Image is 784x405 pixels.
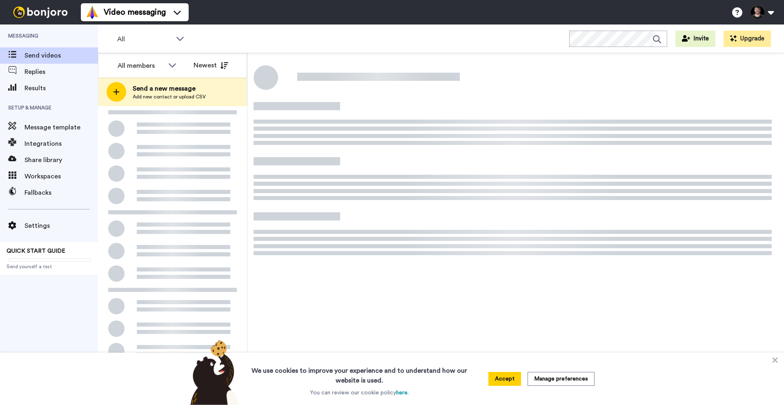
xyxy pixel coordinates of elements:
[7,248,65,254] span: QUICK START GUIDE
[24,51,98,60] span: Send videos
[396,390,408,396] a: here
[183,340,243,405] img: bear-with-cookie.png
[724,31,771,47] button: Upgrade
[24,122,98,132] span: Message template
[133,84,206,93] span: Send a new message
[187,57,234,73] button: Newest
[243,361,475,385] h3: We use cookies to improve your experience and to understand how our website is used.
[488,372,521,386] button: Accept
[528,372,595,386] button: Manage preferences
[7,263,91,270] span: Send yourself a test
[10,7,71,18] img: bj-logo-header-white.svg
[24,188,98,198] span: Fallbacks
[118,61,164,71] div: All members
[24,221,98,231] span: Settings
[310,389,409,397] p: You can review our cookie policy .
[104,7,166,18] span: Video messaging
[24,171,98,181] span: Workspaces
[133,93,206,100] span: Add new contact or upload CSV
[86,6,99,19] img: vm-color.svg
[117,34,172,44] span: All
[24,155,98,165] span: Share library
[24,139,98,149] span: Integrations
[24,67,98,77] span: Replies
[675,31,715,47] button: Invite
[24,83,98,93] span: Results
